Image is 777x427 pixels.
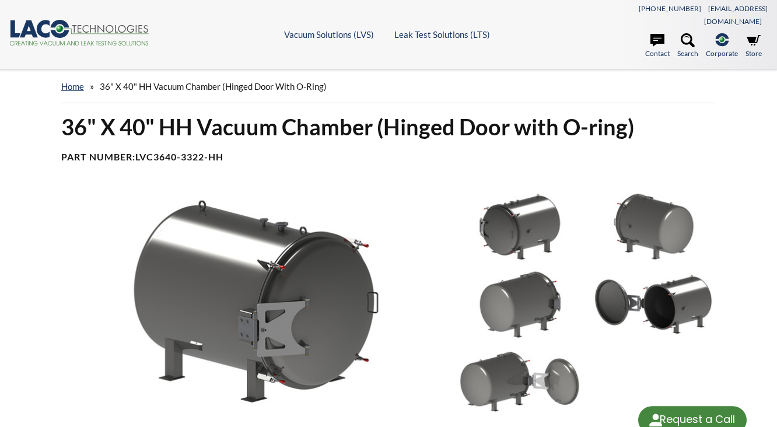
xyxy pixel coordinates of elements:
a: [PHONE_NUMBER] [639,4,701,13]
h1: 36" X 40" HH Vacuum Chamber (Hinged Door with O-ring) [61,113,716,141]
span: Corporate [706,48,738,59]
img: 36" X 40" HH VACUUM CHAMBER rear door open [456,346,583,418]
a: Leak Test Solutions (LTS) [394,29,490,40]
img: 36" X 40" HH VACUUM CHAMBER Left view [54,191,446,411]
img: 36" X 40" HH VACUUM CHAMBER left rear view [456,268,583,340]
img: 36" X 40" HH VACUUM CHAMBER right rear view [589,191,717,262]
a: Contact [645,33,670,59]
a: [EMAIL_ADDRESS][DOMAIN_NAME] [704,4,768,26]
span: 36" X 40" HH Vacuum Chamber (Hinged Door with O-ring) [100,81,327,92]
img: 36" X 40" HH VACUUM CHAMBER front door open [589,268,717,340]
a: Search [677,33,698,59]
b: LVC3640-3322-HH [135,151,223,162]
div: » [61,70,716,103]
h4: Part Number: [61,151,716,163]
a: Store [745,33,762,59]
a: home [61,81,84,92]
a: Vacuum Solutions (LVS) [284,29,374,40]
img: 36" X 40" HH VACUUM CHAMBER right view [456,191,583,262]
